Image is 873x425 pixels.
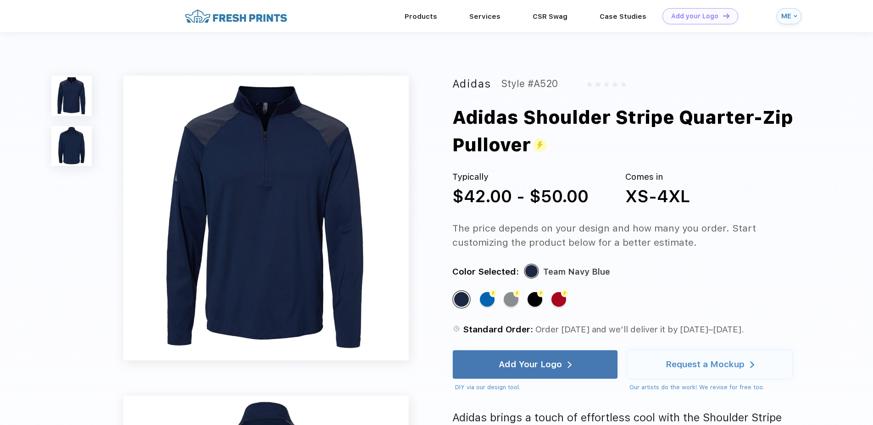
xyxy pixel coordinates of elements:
div: $42.00 - $50.00 [452,184,589,210]
div: Team Navy Blue [543,265,610,279]
div: XS-4XL [625,184,690,210]
img: DT [723,13,729,18]
a: Products [405,12,437,21]
div: DIY via our design tool. [455,383,618,392]
div: Glory Blue [480,292,495,307]
a: Services [469,12,500,21]
span: Order [DATE] and we’ll deliver it by [DATE]–[DATE]. [535,324,744,335]
div: Grey Three [504,292,518,307]
a: CSR Swag [533,12,567,21]
div: Request a Mockup [666,360,745,369]
div: Add your Logo [671,12,718,20]
img: flash color [537,290,545,297]
div: Color Selected: [452,265,519,279]
img: gray_star.svg [621,82,626,87]
div: Team Navy Blue [454,292,469,307]
img: flash_active_toggle.svg [533,138,547,152]
img: flash color [489,290,497,297]
div: Comes in [625,171,690,184]
img: fo%20logo%202.webp [182,8,290,24]
div: Typically [452,171,589,184]
img: white arrow [567,361,572,368]
img: gray_star.svg [612,82,617,87]
span: Standard Order: [463,324,533,335]
img: gray_star.svg [595,82,601,87]
div: Add Your Logo [499,360,562,369]
div: Team Power Red [551,292,566,307]
img: flash color [513,290,521,297]
div: Black [528,292,542,307]
img: func=resize&h=100 [51,76,92,116]
div: Adidas [452,76,491,92]
img: func=resize&h=100 [51,126,92,166]
img: flash color [561,290,568,297]
div: Adidas Shoulder Stripe Quarter-Zip Pullover [452,104,845,159]
img: gray_star.svg [604,82,609,87]
img: white arrow [750,361,754,368]
img: gray_star.svg [587,82,592,87]
div: Style #A520 [501,76,558,92]
img: standard order [452,325,461,333]
img: arrow_down_blue.svg [794,14,797,18]
div: The price depends on your design and how many you order. Start customizing the product below for ... [452,221,810,250]
img: func=resize&h=640 [123,76,408,360]
div: Our artists do the work! We revise for free too. [629,383,793,392]
div: ME [781,12,791,20]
